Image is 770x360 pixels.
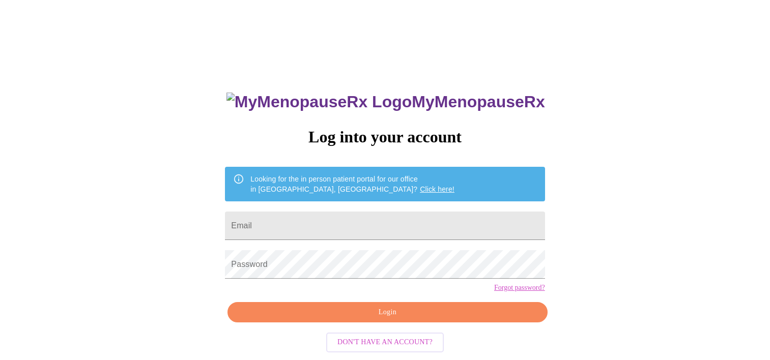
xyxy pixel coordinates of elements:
h3: MyMenopauseRx [226,93,545,111]
a: Click here! [420,185,454,193]
span: Login [239,306,535,319]
a: Don't have an account? [324,337,446,346]
div: Looking for the in person patient portal for our office in [GEOGRAPHIC_DATA], [GEOGRAPHIC_DATA]? [250,170,454,198]
img: MyMenopauseRx Logo [226,93,412,111]
h3: Log into your account [225,128,545,146]
span: Don't have an account? [337,336,433,349]
a: Forgot password? [494,284,545,292]
button: Login [227,302,547,323]
button: Don't have an account? [326,333,444,352]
